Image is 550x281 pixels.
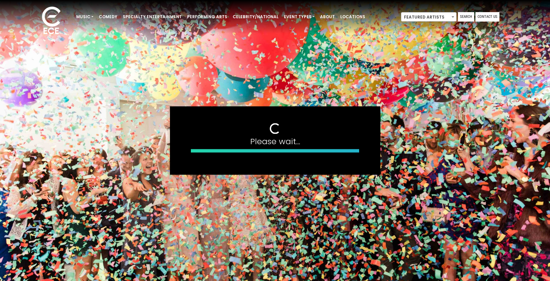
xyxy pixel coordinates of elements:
a: Celebrity/National [230,11,281,23]
a: Music [74,11,96,23]
a: About [317,11,338,23]
h4: Please wait... [191,137,359,147]
a: Locations [338,11,368,23]
a: Performing Arts [184,11,230,23]
a: Specialty Entertainment [120,11,184,23]
span: Featured Artists [401,12,456,22]
a: Comedy [96,11,120,23]
a: Contact Us [475,12,499,22]
a: Event Types [281,11,317,23]
img: ece_new_logo_whitev2-1.png [34,5,68,37]
a: Search [458,12,474,22]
